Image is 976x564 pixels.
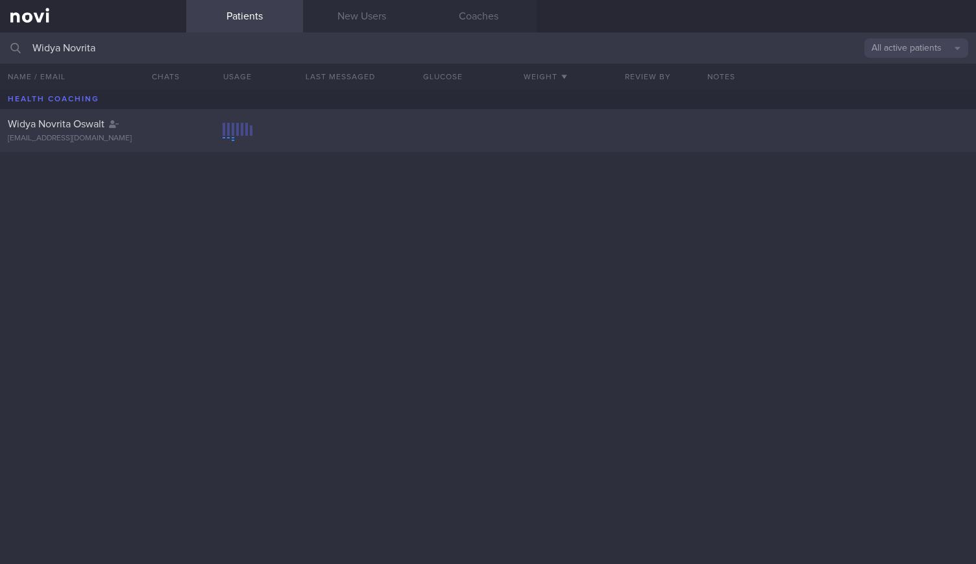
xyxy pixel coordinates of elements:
div: [EMAIL_ADDRESS][DOMAIN_NAME] [8,134,178,144]
div: Notes [700,64,976,90]
button: All active patients [864,38,968,58]
span: Widya Novrita Oswalt [8,119,104,129]
button: Chats [134,64,186,90]
button: Review By [597,64,700,90]
button: Glucose [391,64,494,90]
div: Usage [186,64,289,90]
button: Last Messaged [289,64,391,90]
button: Weight [494,64,597,90]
